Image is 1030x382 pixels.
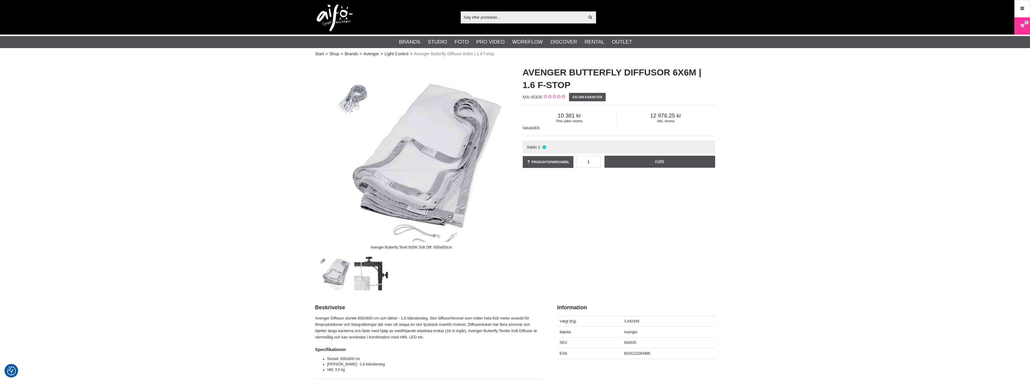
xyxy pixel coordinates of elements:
[315,51,324,57] a: Start
[612,38,632,46] a: Outlet
[523,119,616,123] span: Pris uden moms
[1015,19,1030,33] a: 6
[585,38,604,46] a: Rental
[569,93,606,101] a: Giv din karakter
[315,60,508,252] img: Avenger Butterfly Textil I930K Soft Diff. 600x600cm
[624,351,650,356] span: 8024221084986
[315,254,352,290] img: Avenger Butterfly Textil I930K Soft Diff. 600x600cm
[527,145,537,149] span: Saldo
[543,94,565,100] div: Kundebed&#248;mmelse: 0
[538,145,540,149] span: 1
[557,304,715,311] h2: Information
[616,119,715,123] span: Inkl. moms
[414,51,494,57] span: Avenger Butterfly Diffusor 6x6m | 1.6 f-stop
[523,94,543,99] span: MA-I930K
[354,254,391,290] img: Montering mot ram (ram ingår ej)
[329,51,339,57] a: Shop
[317,5,353,32] img: logo.png
[560,341,567,345] span: SKU
[604,156,715,168] a: Køb
[542,145,547,149] i: På lager
[523,126,533,130] span: Valuta
[315,347,542,353] h4: Specifikationer
[461,13,585,22] input: Søg efter produkter...
[341,51,343,57] span: >
[624,341,636,345] span: 682626
[455,38,469,46] a: Foto
[315,304,542,311] h2: Beskrivelse
[616,112,715,119] span: 12 976.25
[360,51,362,57] span: >
[523,112,616,119] span: 10 381
[560,351,567,356] span: EAN
[624,319,639,323] span: 3.492349
[1025,20,1028,25] span: 6
[410,51,412,57] span: >
[476,38,505,46] a: Pro Video
[550,38,577,46] a: Discover
[364,51,379,57] a: Avenger
[345,51,358,57] a: Brands
[327,356,542,362] li: Storlek: 600x600 cm
[325,51,328,57] span: >
[560,330,571,334] span: Mærke
[560,319,576,323] span: Vægt (Kg)
[381,51,383,57] span: >
[327,362,542,367] li: [PERSON_NAME]: -1,6 bländarsteg
[327,367,542,372] li: Vikt: 3,5 kg
[315,315,542,340] p: Avenger Diffusor storlek 600x600 cm och täthet - 1,6 bländarsteg. Stor diffusorhimmel som mäter h...
[365,242,457,252] div: Avenger Butterfly Textil I930K Soft Diff. 600x600cm
[7,365,16,376] button: Samtykkepræferencer
[523,156,574,168] a: Produktspørgsmål
[512,38,543,46] a: Workflow
[385,51,408,57] a: Light Control
[533,126,540,130] span: SEK
[399,38,420,46] a: Brands
[7,366,16,375] img: Revisit consent button
[428,38,447,46] a: Studio
[523,66,715,91] h1: Avenger Butterfly Diffusor 6x6m | 1.6 f-stop
[624,330,637,334] span: Avenger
